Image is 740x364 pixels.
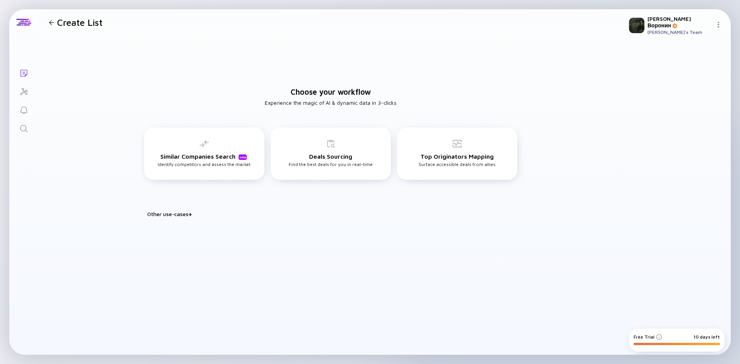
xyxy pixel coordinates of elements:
div: Surface accessible deals from allies [419,139,496,167]
a: Search [9,119,38,137]
h3: Similar Companies Search [160,153,248,160]
div: Free Trial [634,334,662,340]
img: Алексей Profile Picture [629,18,644,33]
div: beta [239,154,247,160]
h1: Choose your workflow [291,87,371,96]
h3: Deals Sourcing [309,153,352,160]
div: [PERSON_NAME] Воронин [647,15,712,29]
img: Menu [715,22,721,28]
div: Find the best deals for you in real-time [289,139,373,167]
div: Identify competitors and assess the market [158,139,251,167]
a: Investor Map [9,82,38,100]
h2: Experience the magic of AI & dynamic data in 3-clicks [265,99,397,106]
a: Reminders [9,100,38,119]
div: 10 days left [693,334,720,340]
h3: Top Originators Mapping [420,153,494,160]
div: Other use-cases [147,211,523,217]
h1: Create List [57,17,103,28]
a: Lists [9,63,38,82]
div: [PERSON_NAME]'s Team [647,29,712,35]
